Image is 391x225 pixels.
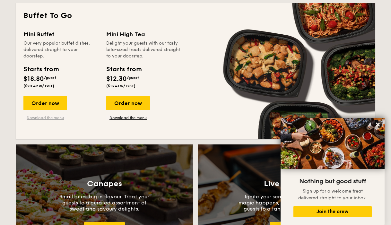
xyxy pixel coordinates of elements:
[23,40,99,59] div: Our very popular buffet dishes, delivered straight to your doorstep.
[106,40,181,59] div: Delight your guests with our tasty bite-sized treats delivered straight to your doorstep.
[239,194,335,212] p: Ignite your senses, where culinary magic happens, treating you and your guests to a tantalising e...
[299,177,366,185] span: Nothing but good stuff
[23,65,58,74] div: Starts from
[106,84,135,88] span: ($13.41 w/ GST)
[106,96,150,110] div: Order now
[56,194,152,212] p: Small bites, big in flavour. Treat your guests to a curated assortment of sweet and savoury delig...
[293,206,372,217] button: Join the crew
[23,30,99,39] div: Mini Buffet
[44,75,56,80] span: /guest
[281,118,385,169] img: DSC07876-Edit02-Large.jpeg
[23,75,44,83] span: $18.80
[87,179,122,188] h3: Canapes
[106,30,181,39] div: Mini High Tea
[106,65,141,74] div: Starts from
[23,84,54,88] span: ($20.49 w/ GST)
[23,115,67,120] a: Download the menu
[373,119,383,130] button: Close
[106,115,150,120] a: Download the menu
[264,179,310,188] h3: Live Station
[106,75,127,83] span: $12.30
[127,75,139,80] span: /guest
[23,11,368,21] h2: Buffet To Go
[23,96,67,110] div: Order now
[298,188,367,201] span: Sign up for a welcome treat delivered straight to your inbox.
